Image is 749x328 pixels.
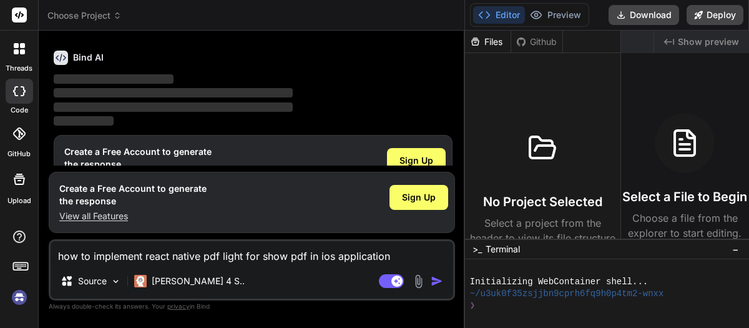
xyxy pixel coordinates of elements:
[11,105,28,116] label: code
[622,188,747,206] h3: Select a File to Begin
[431,275,443,287] img: icon
[399,154,433,167] span: Sign Up
[621,211,749,286] p: Choose a file from the explorer to start editing. You can create a new file using the + button in...
[59,210,207,222] p: View all Features
[7,149,31,159] label: GitHub
[51,241,453,264] textarea: how to implement react native pdf light for show pdf in ios application
[54,74,174,84] span: ‌
[730,239,742,259] button: −
[411,274,426,289] img: attachment
[470,216,615,276] p: Select a project from the header to view its file structure and start working with your files.
[465,36,511,48] div: Files
[525,6,586,24] button: Preview
[110,276,121,287] img: Pick Models
[167,302,190,310] span: privacy
[472,243,482,256] span: >_
[678,36,739,48] span: Show preview
[470,300,475,312] span: ❯
[73,51,104,64] h6: Bind AI
[7,196,31,206] label: Upload
[152,275,245,287] p: [PERSON_NAME] 4 S..
[54,116,114,126] span: ‌
[473,6,525,24] button: Editor
[49,301,455,312] p: Always double-check its answers. Your in Bind
[470,276,648,288] span: Initializing WebContainer shell...
[470,288,664,300] span: ~/u3uk0f35zsjjbn9cprh6fq9h0p4tm2-wnxx
[402,191,436,204] span: Sign Up
[78,275,107,287] p: Source
[732,243,739,256] span: −
[134,275,147,287] img: Claude 4 Sonnet
[64,146,212,171] h1: Create a Free Account to generate the response
[609,5,679,25] button: Download
[6,63,32,74] label: threads
[687,5,743,25] button: Deploy
[483,193,602,211] h3: No Project Selected
[59,182,207,207] h1: Create a Free Account to generate the response
[486,243,520,256] span: Terminal
[47,9,122,22] span: Choose Project
[54,102,293,112] span: ‌
[511,36,562,48] div: Github
[54,88,293,97] span: ‌
[9,287,30,308] img: signin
